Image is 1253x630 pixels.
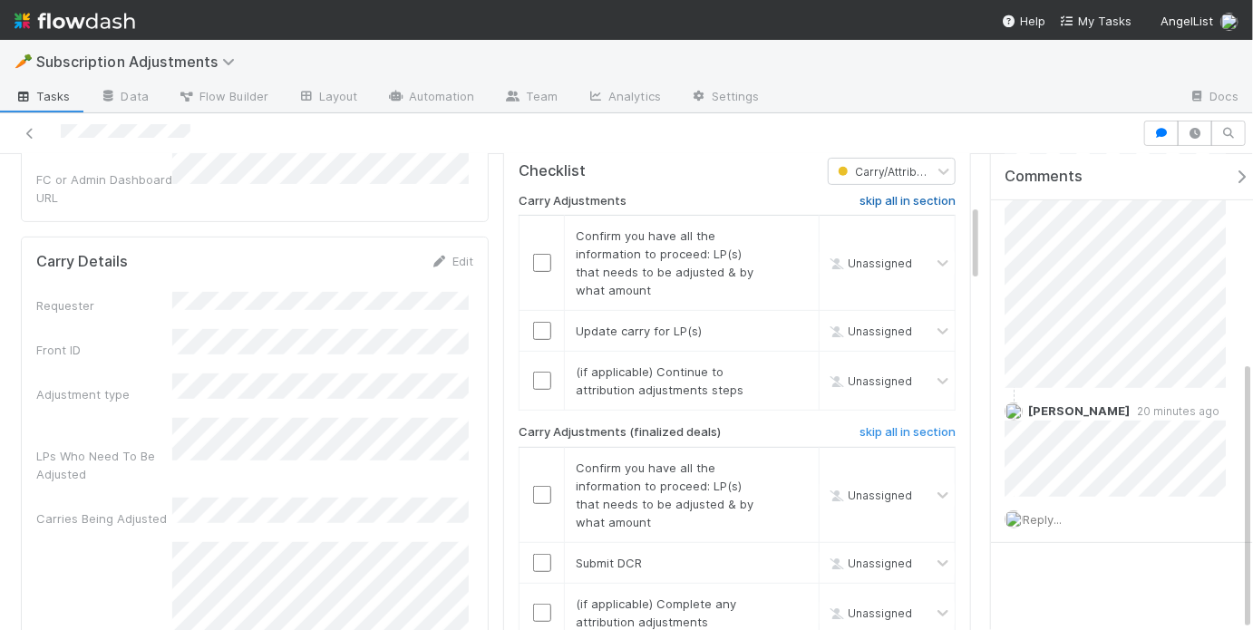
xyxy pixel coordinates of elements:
span: Flow Builder [178,87,268,105]
div: LPs Who Need To Be Adjusted [36,447,172,483]
span: [PERSON_NAME] [1028,403,1130,418]
div: Requester [36,296,172,315]
a: Flow Builder [163,83,283,112]
a: Analytics [572,83,675,112]
a: Team [490,83,572,112]
span: Unassigned [826,606,912,620]
span: Tasks [15,87,71,105]
span: Unassigned [826,557,912,570]
div: Carries Being Adjusted [36,509,172,528]
span: Unassigned [826,257,912,270]
h6: Carry Adjustments (finalized deals) [519,425,721,440]
a: skip all in section [860,425,956,447]
span: AngelList [1161,14,1213,28]
a: Edit [431,254,473,268]
h5: Carry Details [36,253,128,271]
span: Unassigned [826,374,912,388]
a: skip all in section [860,194,956,216]
div: FC or Admin Dashboard URL [36,170,172,207]
a: Docs [1174,83,1253,112]
div: Front ID [36,341,172,359]
span: 🥕 [15,53,33,69]
h6: skip all in section [860,194,956,208]
span: My Tasks [1060,14,1132,28]
span: (if applicable) Complete any attribution adjustments [576,596,736,629]
a: Layout [283,83,373,112]
a: Data [85,83,163,112]
img: avatar_768cd48b-9260-4103-b3ef-328172ae0546.png [1005,510,1023,528]
span: (if applicable) Continue to attribution adjustments steps [576,364,743,397]
span: Confirm you have all the information to proceed: LP(s) that needs to be adjusted & by what amount [576,228,753,297]
span: Reply... [1023,512,1062,527]
a: Automation [373,83,490,112]
a: Settings [675,83,774,112]
img: avatar_18c010e4-930e-4480-823a-7726a265e9dd.png [1005,402,1023,421]
img: avatar_768cd48b-9260-4103-b3ef-328172ae0546.png [1220,13,1238,31]
h6: Carry Adjustments [519,194,626,208]
span: 20 minutes ago [1130,404,1219,418]
span: Confirm you have all the information to proceed: LP(s) that needs to be adjusted & by what amount [576,460,753,529]
span: Subscription Adjustments [36,53,244,71]
h5: Checklist [519,162,586,180]
span: Unassigned [826,325,912,338]
span: Update carry for LP(s) [576,324,702,338]
span: Unassigned [826,489,912,502]
div: Adjustment type [36,385,172,403]
div: Help [1002,12,1045,30]
span: Submit DCR [576,556,642,570]
a: My Tasks [1060,12,1132,30]
span: Carry/Attributions [834,164,949,178]
span: Comments [1005,168,1083,186]
img: logo-inverted-e16ddd16eac7371096b0.svg [15,5,135,36]
h6: skip all in section [860,425,956,440]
